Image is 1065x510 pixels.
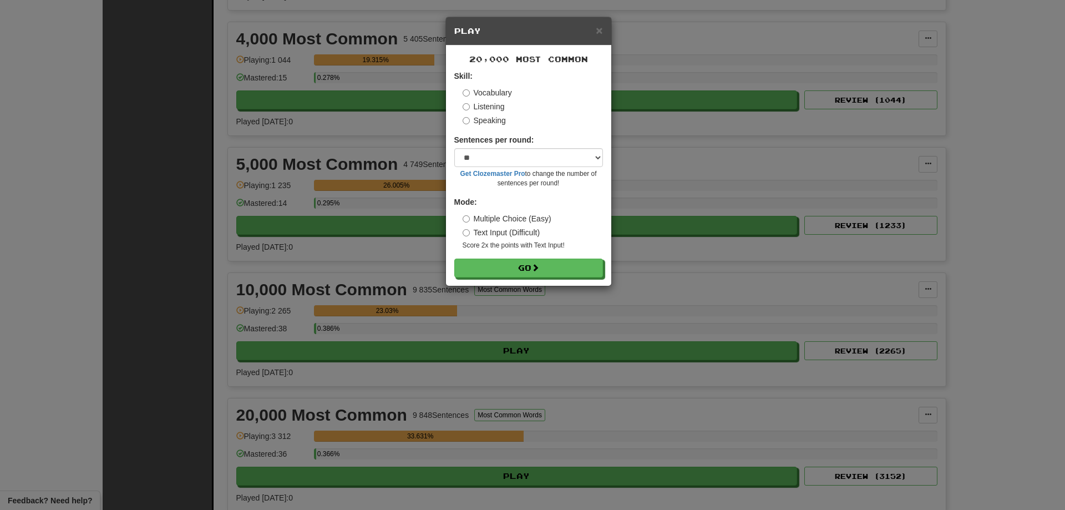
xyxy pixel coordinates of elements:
strong: Skill: [454,72,473,80]
label: Multiple Choice (Easy) [463,213,551,224]
small: to change the number of sentences per round! [454,169,603,188]
input: Speaking [463,117,470,124]
h5: Play [454,26,603,37]
strong: Mode: [454,198,477,206]
label: Text Input (Difficult) [463,227,540,238]
input: Listening [463,103,470,110]
a: Get Clozemaster Pro [460,170,525,178]
button: Close [596,24,602,36]
label: Vocabulary [463,87,512,98]
label: Sentences per round: [454,134,534,145]
span: 20,000 Most Common [469,54,588,64]
input: Multiple Choice (Easy) [463,215,470,223]
button: Go [454,259,603,277]
input: Text Input (Difficult) [463,229,470,236]
label: Listening [463,101,505,112]
input: Vocabulary [463,89,470,97]
span: × [596,24,602,37]
label: Speaking [463,115,506,126]
small: Score 2x the points with Text Input ! [463,241,603,250]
